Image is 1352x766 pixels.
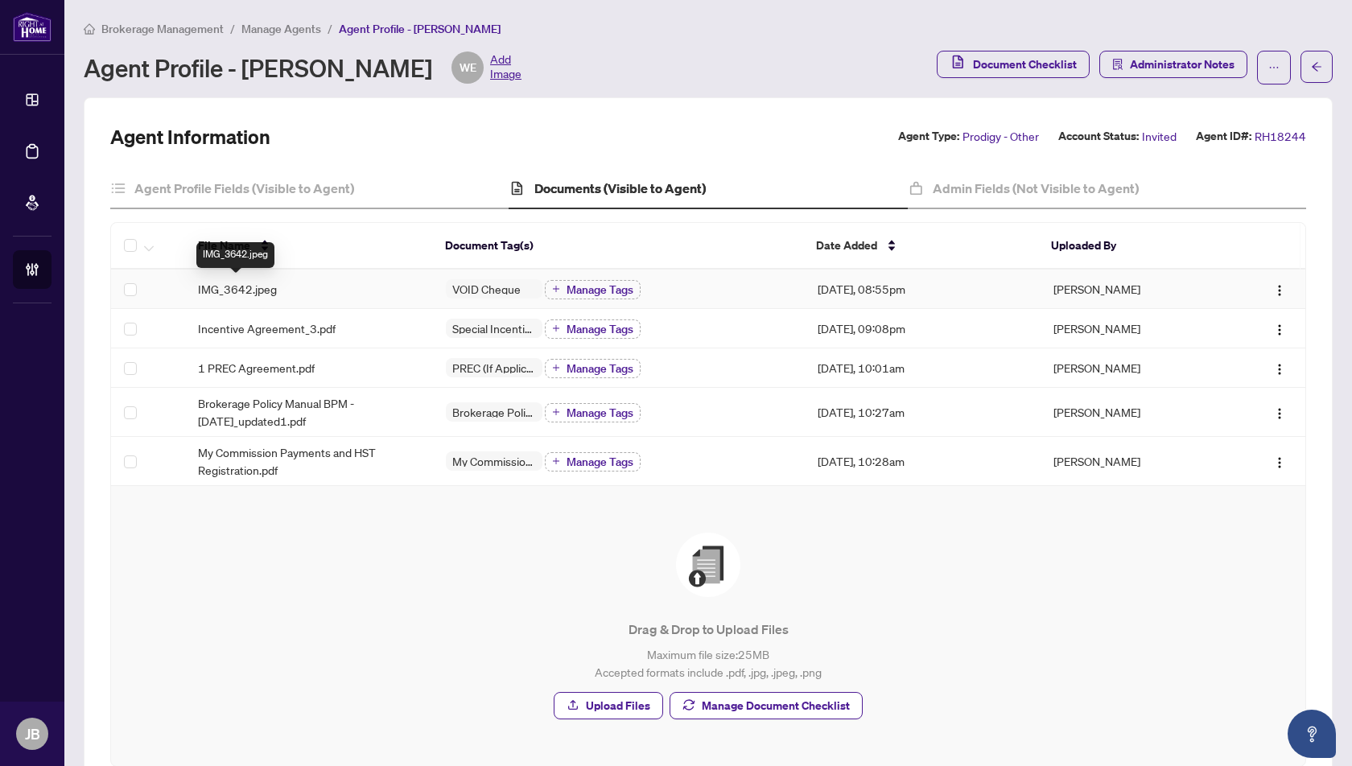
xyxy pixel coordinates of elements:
span: Brokerage Management [101,22,224,36]
img: File Upload [676,533,740,597]
span: Agent Profile - [PERSON_NAME] [339,22,501,36]
td: [DATE], 10:28am [805,437,1040,486]
span: JB [25,723,40,745]
p: Maximum file size: 25 MB Accepted formats include .pdf, .jpg, .jpeg, .png [143,645,1273,681]
button: Logo [1267,399,1292,425]
span: My Commission Payments and HST Registration.pdf [198,443,420,479]
button: Manage Tags [545,280,641,299]
div: IMG_3642.jpeg [196,242,274,268]
td: [PERSON_NAME] [1041,309,1226,348]
span: Manage Document Checklist [702,693,850,719]
span: File Name [198,237,250,254]
img: Logo [1273,407,1286,420]
div: Agent Profile - [PERSON_NAME] [84,51,521,84]
button: Logo [1267,355,1292,381]
img: Logo [1273,284,1286,297]
span: File UploadDrag & Drop to Upload FilesMaximum file size:25MBAccepted formats include .pdf, .jpg, ... [130,505,1286,747]
span: Upload Files [586,693,650,719]
button: Logo [1267,315,1292,341]
span: Manage Tags [567,323,633,335]
span: 1 PREC Agreement.pdf [198,359,315,377]
span: Prodigy - Other [962,127,1039,146]
span: plus [552,324,560,332]
span: ellipsis [1268,62,1280,73]
p: Drag & Drop to Upload Files [143,620,1273,639]
td: [PERSON_NAME] [1041,388,1226,437]
span: VOID Cheque [446,283,527,294]
td: [PERSON_NAME] [1041,437,1226,486]
h4: Agent Profile Fields (Visible to Agent) [134,179,354,198]
span: Brokerage Policy Manual [446,406,542,418]
span: plus [552,364,560,372]
span: Manage Tags [567,284,633,295]
h4: Admin Fields (Not Visible to Agent) [933,179,1139,198]
span: Brokerage Policy Manual BPM - [DATE]_updated1.pdf [198,394,420,430]
td: [DATE], 09:08pm [805,309,1040,348]
span: Manage Tags [567,407,633,418]
button: Manage Tags [545,319,641,339]
button: Manage Tags [545,359,641,378]
img: logo [13,12,52,42]
span: PREC (If Applicable) [446,362,542,373]
img: Logo [1273,323,1286,336]
th: File Name [185,223,432,270]
li: / [328,19,332,38]
img: Logo [1273,456,1286,469]
td: [DATE], 10:01am [805,348,1040,388]
span: home [84,23,95,35]
span: solution [1112,59,1123,70]
span: IMG_3642.jpeg [198,280,277,298]
th: Uploaded By [1038,223,1223,270]
h2: Agent Information [110,124,270,150]
span: Document Checklist [973,51,1077,77]
span: Add Image [490,51,521,84]
label: Account Status: [1058,127,1139,146]
img: Logo [1273,363,1286,376]
span: arrow-left [1311,61,1322,72]
h4: Documents (Visible to Agent) [534,179,706,198]
span: plus [552,285,560,293]
span: Manage Tags [567,456,633,467]
li: / [230,19,235,38]
th: Document Tag(s) [432,223,803,270]
span: Manage Tags [567,363,633,374]
span: Date Added [816,237,877,254]
button: Administrator Notes [1099,51,1247,78]
td: [DATE], 08:55pm [805,270,1040,309]
button: Manage Tags [545,403,641,422]
span: My Commission Payments and HST Registration [446,455,542,467]
button: Document Checklist [937,51,1090,78]
th: Date Added [803,223,1038,270]
label: Agent Type: [898,127,959,146]
button: Manage Tags [545,452,641,472]
button: Logo [1267,276,1292,302]
td: [PERSON_NAME] [1041,270,1226,309]
span: Special Incentive Agreement [446,323,542,334]
label: Agent ID#: [1196,127,1251,146]
button: Open asap [1288,710,1336,758]
span: plus [552,408,560,416]
td: [PERSON_NAME] [1041,348,1226,388]
button: Manage Document Checklist [670,692,863,719]
span: Invited [1142,127,1177,146]
td: [DATE], 10:27am [805,388,1040,437]
span: plus [552,457,560,465]
span: Manage Agents [241,22,321,36]
button: Upload Files [554,692,663,719]
span: RH18244 [1255,127,1306,146]
span: Incentive Agreement_3.pdf [198,319,336,337]
span: WE [460,59,476,76]
span: Administrator Notes [1130,51,1235,77]
button: Logo [1267,448,1292,474]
